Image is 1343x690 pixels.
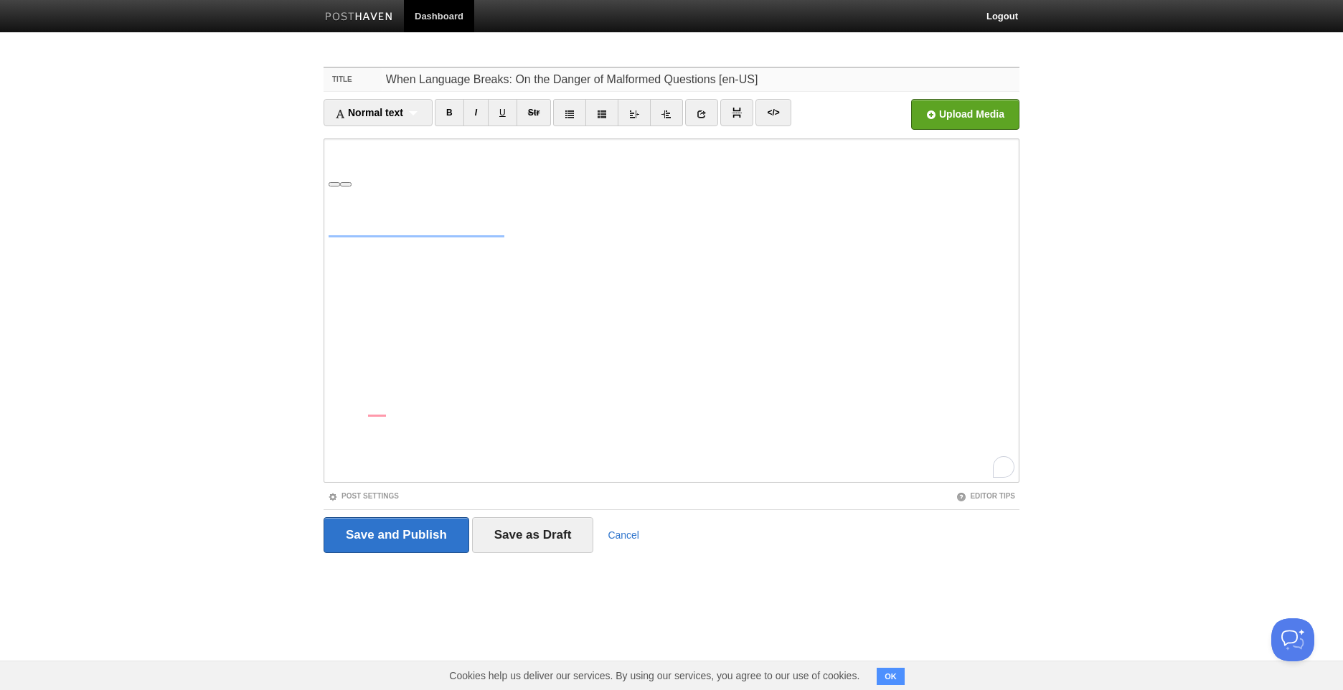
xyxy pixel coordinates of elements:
a: U [488,99,517,126]
a: Editor Tips [956,492,1015,500]
del: Str [528,108,540,118]
img: Posthaven-bar [325,12,393,23]
span: Normal text [335,107,403,118]
a: Cancel [608,529,639,541]
a: Str [517,99,552,126]
label: Title [324,68,382,91]
input: Save as Draft [472,517,594,553]
button: OK [877,668,905,685]
span: Cookies help us deliver our services. By using our services, you agree to our use of cookies. [435,661,874,690]
a: B [435,99,464,126]
a: I [463,99,489,126]
iframe: Help Scout Beacon - Open [1271,618,1314,661]
img: pagebreak-icon.png [732,108,742,118]
a: Post Settings [328,492,399,500]
a: </> [755,99,791,126]
input: Save and Publish [324,517,469,553]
